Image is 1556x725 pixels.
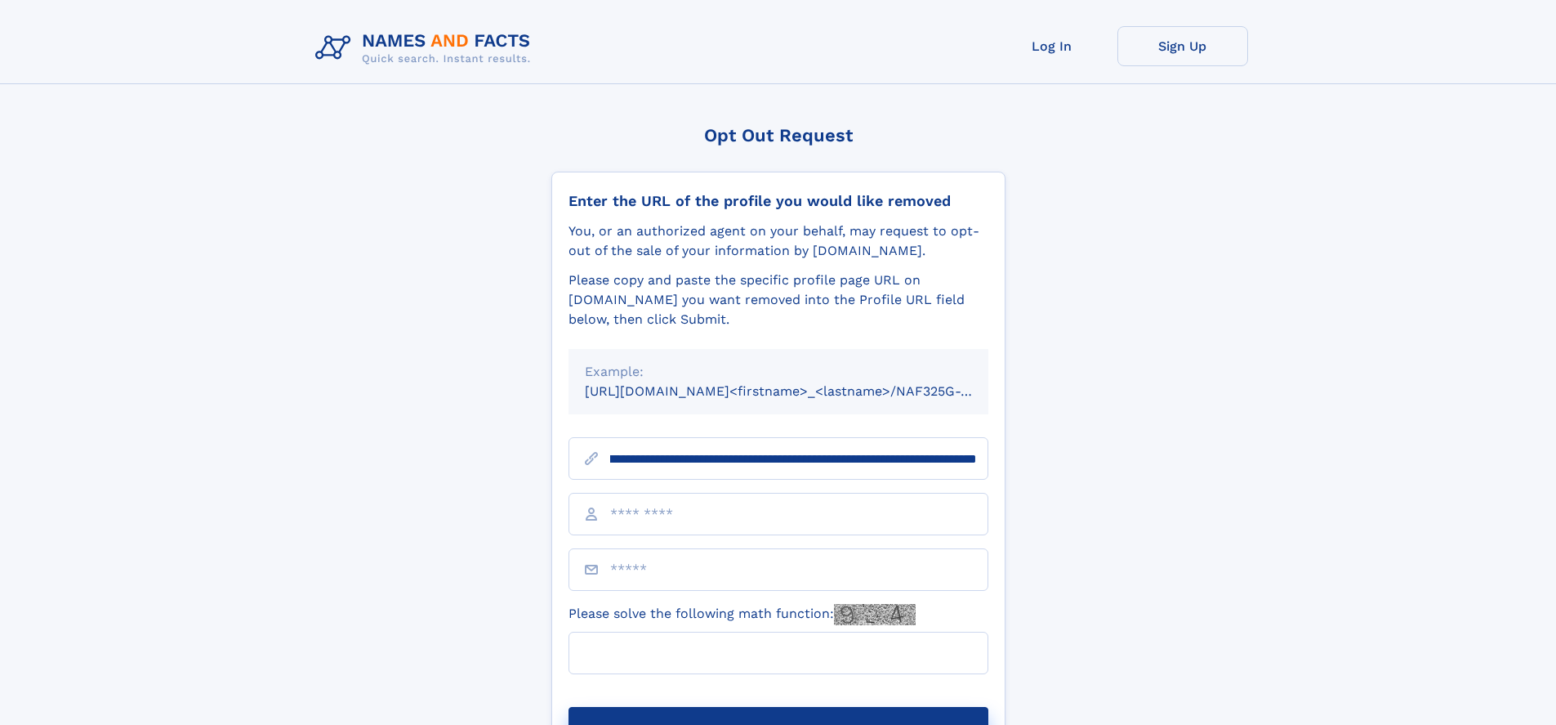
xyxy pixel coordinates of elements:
[568,192,988,210] div: Enter the URL of the profile you would like removed
[568,604,916,625] label: Please solve the following math function:
[585,362,972,382] div: Example:
[568,271,988,329] div: Please copy and paste the specific profile page URL on [DOMAIN_NAME] you want removed into the Pr...
[585,383,1019,399] small: [URL][DOMAIN_NAME]<firstname>_<lastname>/NAF325G-xxxxxxxx
[551,125,1005,145] div: Opt Out Request
[987,26,1117,66] a: Log In
[568,222,988,261] div: You, or an authorized agent on your behalf, may request to opt-out of the sale of your informatio...
[309,26,544,70] img: Logo Names and Facts
[1117,26,1248,66] a: Sign Up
